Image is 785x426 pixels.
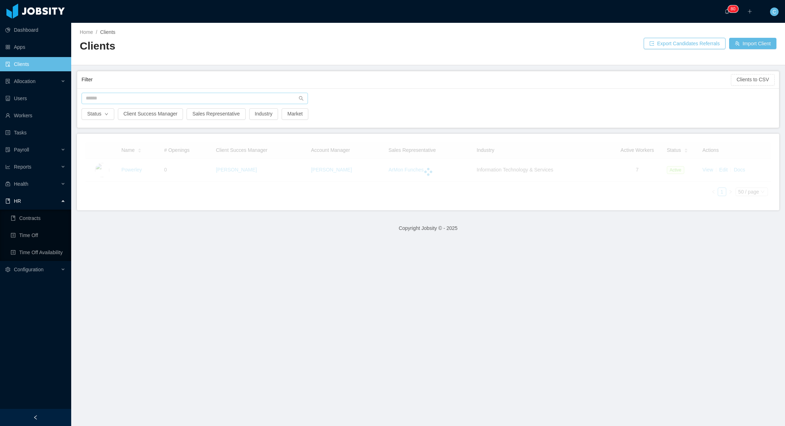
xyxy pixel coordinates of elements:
h2: Clients [80,39,428,53]
button: Market [282,108,308,120]
span: Configuration [14,267,43,272]
footer: Copyright Jobsity © - 2025 [71,216,785,241]
span: Health [14,181,28,187]
i: icon: solution [5,79,10,84]
a: icon: appstoreApps [5,40,66,54]
a: icon: profileTime Off [11,228,66,242]
i: icon: setting [5,267,10,272]
a: Home [80,29,93,35]
p: 0 [733,5,736,12]
a: icon: profileTime Off Availability [11,245,66,260]
a: icon: pie-chartDashboard [5,23,66,37]
span: / [96,29,97,35]
span: Payroll [14,147,29,153]
i: icon: bell [724,9,729,14]
button: Clients to CSV [731,74,775,86]
button: Client Success Manager [118,108,183,120]
button: Industry [249,108,278,120]
p: 8 [731,5,733,12]
button: icon: exportExport Candidates Referrals [644,38,726,49]
i: icon: medicine-box [5,181,10,186]
button: Statusicon: down [82,108,114,120]
button: icon: usergroup-addImport Client [729,38,776,49]
span: HR [14,198,21,204]
span: C [773,7,776,16]
span: Allocation [14,78,36,84]
a: icon: userWorkers [5,108,66,123]
span: Reports [14,164,31,170]
sup: 80 [728,5,738,12]
span: Clients [100,29,115,35]
i: icon: plus [747,9,752,14]
i: icon: line-chart [5,164,10,169]
i: icon: file-protect [5,147,10,152]
a: icon: bookContracts [11,211,66,225]
a: icon: robotUsers [5,91,66,106]
a: icon: profileTasks [5,125,66,140]
i: icon: book [5,199,10,204]
div: Filter [82,73,731,86]
i: icon: search [299,96,304,101]
a: icon: auditClients [5,57,66,71]
button: Sales Representative [187,108,245,120]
